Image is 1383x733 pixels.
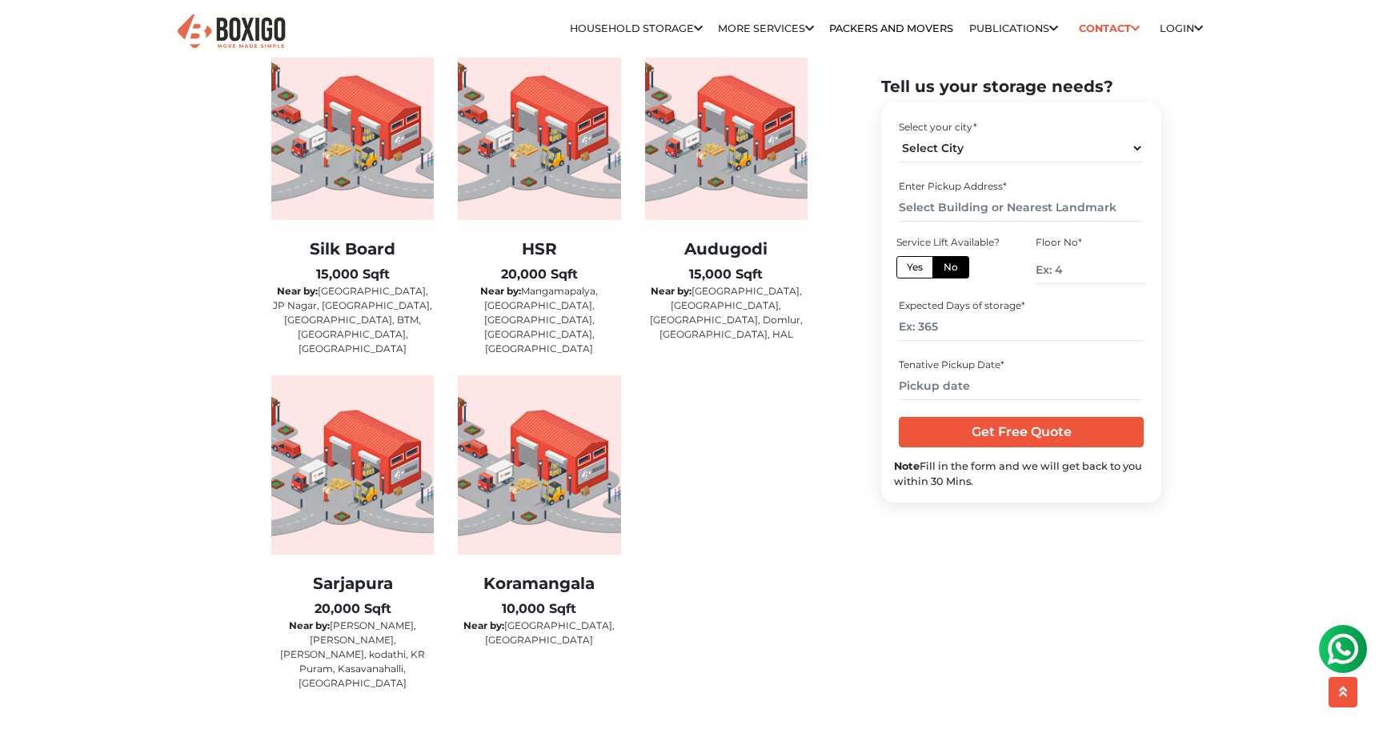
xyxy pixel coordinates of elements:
[899,358,1143,372] div: Tenative Pickup Date
[1036,256,1146,284] input: Ex: 4
[271,574,434,593] h2: Sarjapura
[896,256,933,278] label: Yes
[271,375,434,555] img: warehouse-image
[899,179,1143,194] div: Enter Pickup Address
[458,619,620,647] p: [GEOGRAPHIC_DATA], [GEOGRAPHIC_DATA]
[1160,22,1203,34] a: Login
[16,16,48,48] img: whatsapp-icon.svg
[458,574,620,593] h2: Koramangala
[1329,677,1357,707] button: scroll up
[899,299,1143,314] div: Expected Days of storage
[881,77,1161,96] h2: Tell us your storage needs?
[502,601,576,616] b: 10,000 Sqft
[316,266,390,282] b: 15,000 Sqft
[645,239,808,258] h2: Audugodi
[463,619,504,631] b: Near by:
[175,12,287,51] img: Boxigo
[1036,235,1146,250] div: Floor No
[271,284,434,356] p: [GEOGRAPHIC_DATA], JP Nagar, [GEOGRAPHIC_DATA], [GEOGRAPHIC_DATA], BTM, [GEOGRAPHIC_DATA], [GEOGR...
[899,417,1143,447] input: Get Free Quote
[899,372,1143,400] input: Pickup date
[271,619,434,691] p: [PERSON_NAME], [PERSON_NAME], [PERSON_NAME], kodathi, KR Puram, Kasavanahalli, [GEOGRAPHIC_DATA]
[315,601,391,616] b: 20,000 Sqft
[458,375,620,555] img: warehouse-image
[829,22,953,34] a: Packers and Movers
[894,459,1148,489] div: Fill in the form and we will get back to you within 30 Mins.
[651,285,691,297] b: Near by:
[899,194,1143,222] input: Select Building or Nearest Landmark
[570,22,703,34] a: Household Storage
[501,266,578,282] b: 20,000 Sqft
[689,266,763,282] b: 15,000 Sqft
[899,314,1143,342] input: Ex: 365
[969,22,1058,34] a: Publications
[277,285,318,297] b: Near by:
[458,284,620,356] p: Mangamapalya, [GEOGRAPHIC_DATA], [GEOGRAPHIC_DATA], [GEOGRAPHIC_DATA], [GEOGRAPHIC_DATA]
[894,460,920,472] b: Note
[458,239,620,258] h2: HSR
[896,235,1007,250] div: Service Lift Available?
[458,41,620,220] img: warehouse-image
[899,120,1143,134] div: Select your city
[289,619,330,631] b: Near by:
[932,256,969,278] label: No
[480,285,521,297] b: Near by:
[718,22,814,34] a: More services
[271,239,434,258] h2: Silk Board
[645,41,808,220] img: warehouse-image
[271,41,434,220] img: warehouse-image
[1073,16,1144,41] a: Contact
[645,284,808,342] p: [GEOGRAPHIC_DATA], [GEOGRAPHIC_DATA], [GEOGRAPHIC_DATA], Domlur, [GEOGRAPHIC_DATA], HAL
